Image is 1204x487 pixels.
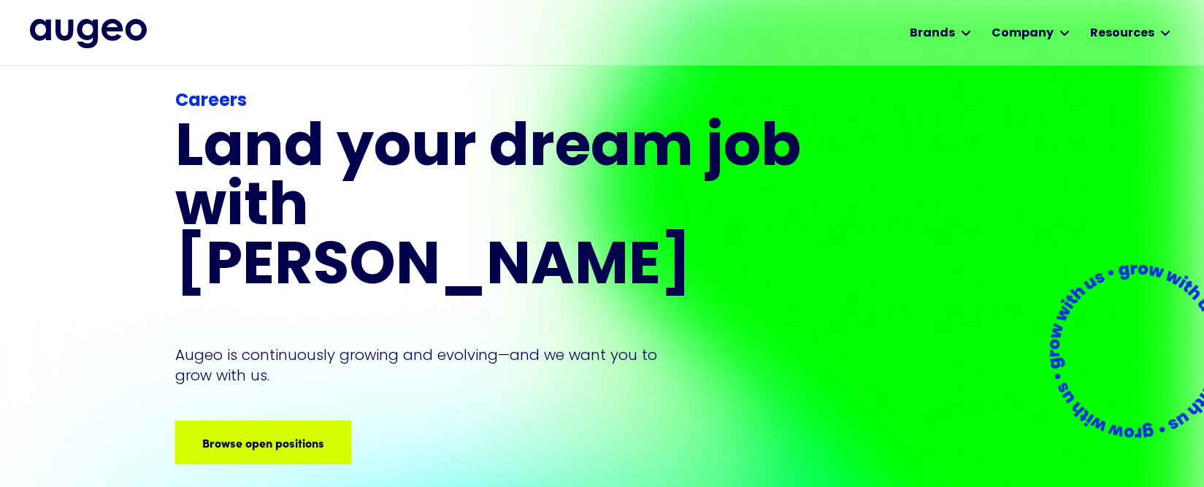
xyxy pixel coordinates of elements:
div: Brands [910,25,955,42]
div: Company [992,25,1054,42]
h1: Land your dream job﻿ with [PERSON_NAME] [175,120,806,298]
strong: Careers [175,93,247,110]
a: home [30,19,147,48]
a: Browse open positions [175,421,351,464]
p: Augeo is continuously growing and evolving—and we want you to grow with us. [175,345,678,386]
div: Resources [1090,25,1154,42]
img: Augeo's full logo in midnight blue. [30,19,147,48]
